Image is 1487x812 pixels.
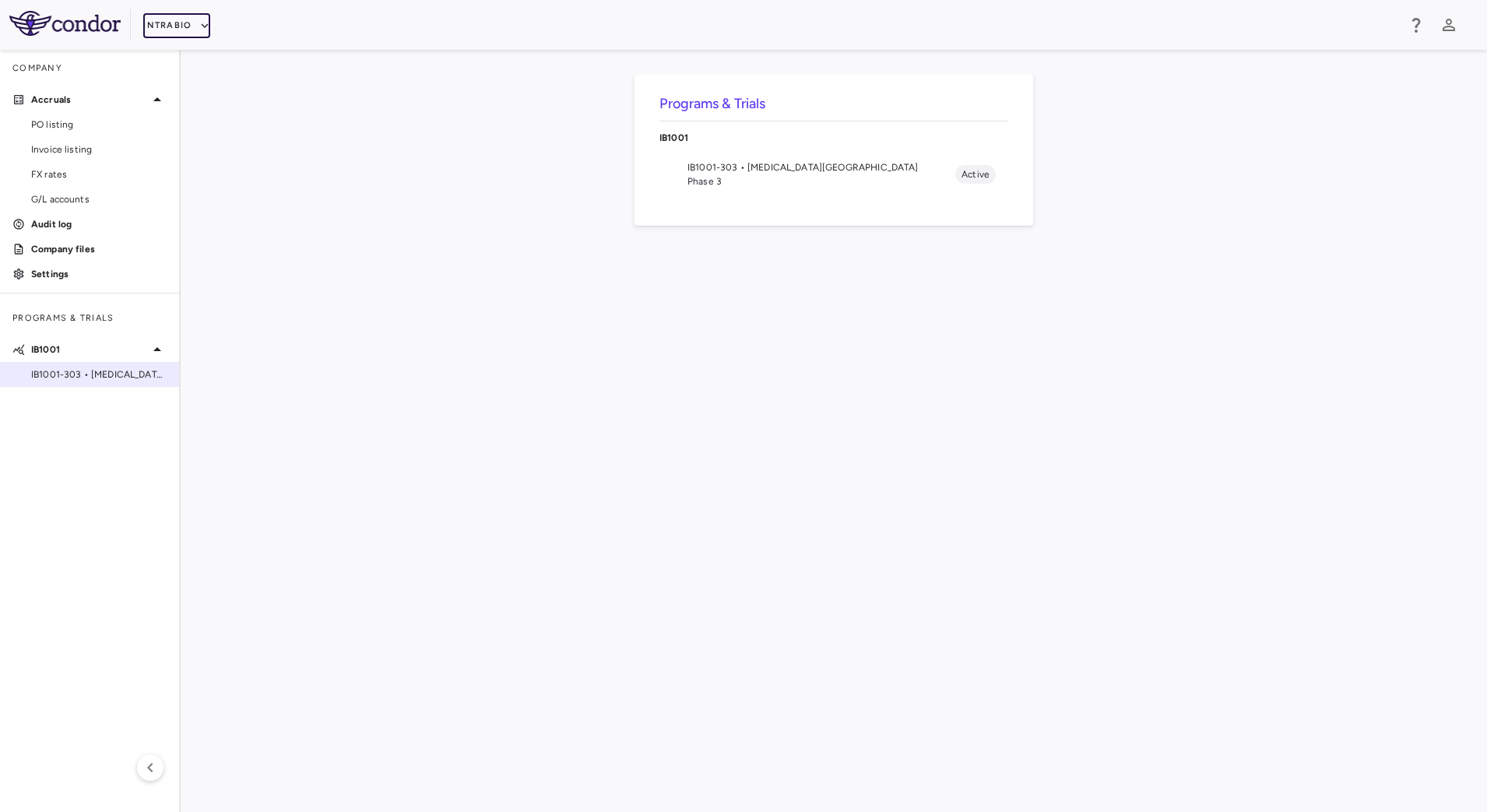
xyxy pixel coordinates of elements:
[31,367,167,381] span: IB1001-303 • [MEDICAL_DATA][GEOGRAPHIC_DATA]
[31,142,167,156] span: Invoice listing
[9,11,121,36] img: logo-full-SnFGN8VE.png
[687,174,955,188] span: Phase 3
[659,154,1008,195] li: IB1001-303 • [MEDICAL_DATA][GEOGRAPHIC_DATA]Phase 3Active
[31,93,148,107] p: Accruals
[31,118,167,132] span: PO listing
[659,131,1008,145] p: IB1001
[659,121,1008,154] div: IB1001
[31,242,167,256] p: Company files
[31,167,167,181] span: FX rates
[31,217,167,231] p: Audit log
[31,267,167,281] p: Settings
[31,343,148,357] p: IB1001
[143,13,210,38] button: IntraBio
[31,192,167,206] span: G/L accounts
[687,160,955,174] span: IB1001-303 • [MEDICAL_DATA][GEOGRAPHIC_DATA]
[955,167,996,181] span: Active
[659,93,1008,114] h6: Programs & Trials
